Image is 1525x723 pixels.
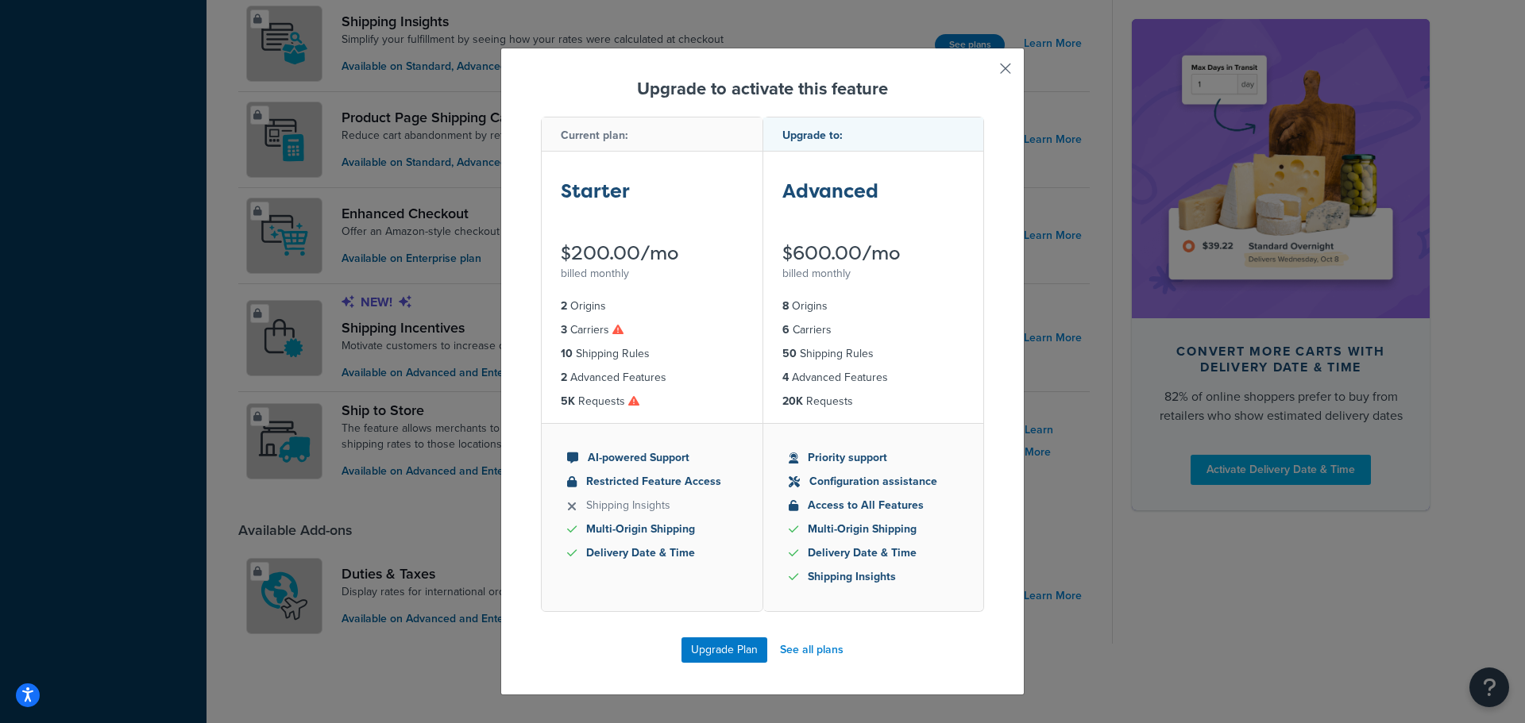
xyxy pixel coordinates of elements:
[561,369,743,386] li: Advanced Features
[782,321,965,339] li: Carriers
[782,244,965,263] div: $600.00/mo
[789,497,959,514] li: Access to All Features
[567,497,737,514] li: Shipping Insights
[561,263,743,285] div: billed monthly
[789,544,959,562] li: Delivery Date & Time
[561,321,567,338] strong: 3
[789,473,959,490] li: Configuration assistance
[561,298,743,315] li: Origins
[782,263,965,285] div: billed monthly
[561,345,573,362] strong: 10
[561,393,743,410] li: Requests
[567,473,737,490] li: Restricted Feature Access
[789,521,959,538] li: Multi-Origin Shipping
[561,369,567,386] strong: 2
[782,393,803,410] strong: 20K
[561,393,575,410] strong: 5K
[763,117,984,152] div: Upgrade to:
[782,321,790,338] strong: 6
[681,637,767,663] button: Upgrade Plan
[782,298,789,314] strong: 8
[782,345,965,363] li: Shipping Rules
[780,639,844,661] a: See all plans
[542,117,762,152] div: Current plan:
[789,449,959,467] li: Priority support
[561,345,743,363] li: Shipping Rules
[637,75,888,102] strong: Upgrade to activate this feature
[789,568,959,586] li: Shipping Insights
[561,321,743,339] li: Carriers
[782,178,878,204] strong: Advanced
[782,369,965,386] li: Advanced Features
[782,369,789,386] strong: 4
[782,345,797,362] strong: 50
[561,244,743,263] div: $200.00/mo
[567,449,737,467] li: AI-powered Support
[782,393,965,410] li: Requests
[567,544,737,562] li: Delivery Date & Time
[567,521,737,538] li: Multi-Origin Shipping
[782,298,965,315] li: Origins
[561,298,567,314] strong: 2
[561,178,630,204] strong: Starter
